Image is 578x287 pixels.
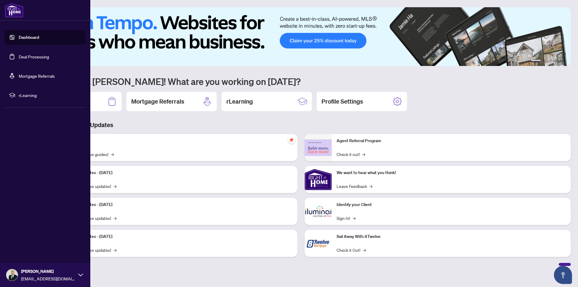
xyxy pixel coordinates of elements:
[531,60,541,62] button: 1
[113,215,117,221] span: →
[31,121,571,129] h3: Brokerage & Industry Updates
[113,247,117,253] span: →
[337,215,356,221] a: Sign In!→
[337,151,365,158] a: Check it out!→
[369,183,372,189] span: →
[63,170,293,176] p: Platform Updates - [DATE]
[337,247,366,253] a: Check it Out!→
[337,170,566,176] p: We want to hear what you think!
[553,60,555,62] button: 4
[562,60,565,62] button: 6
[226,97,253,106] h2: rLearning
[5,3,23,17] img: logo
[19,54,49,59] a: Deal Processing
[548,60,550,62] button: 3
[337,201,566,208] p: Identify your Client
[305,166,332,193] img: We want to hear what you think!
[322,97,363,106] h2: Profile Settings
[288,136,295,144] span: pushpin
[305,139,332,156] img: Agent Referral Program
[113,183,117,189] span: →
[111,151,114,158] span: →
[558,60,560,62] button: 5
[554,266,572,284] button: Open asap
[6,269,18,281] img: Profile Icon
[362,151,365,158] span: →
[353,215,356,221] span: →
[337,183,372,189] a: Leave Feedback→
[21,268,75,275] span: [PERSON_NAME]
[63,138,293,144] p: Self-Help
[131,97,184,106] h2: Mortgage Referrals
[31,76,571,87] h1: Welcome back [PERSON_NAME]! What are you working on [DATE]?
[63,201,293,208] p: Platform Updates - [DATE]
[543,60,545,62] button: 2
[31,7,571,66] img: Slide 0
[337,138,566,144] p: Agent Referral Program
[363,247,366,253] span: →
[19,35,39,40] a: Dashboard
[305,230,332,257] img: Sail Away With 8Twelve
[19,73,55,79] a: Mortgage Referrals
[305,198,332,225] img: Identify your Client
[63,233,293,240] p: Platform Updates - [DATE]
[21,275,75,282] span: [EMAIL_ADDRESS][DOMAIN_NAME]
[337,233,566,240] p: Sail Away With 8Twelve
[19,92,81,98] span: rLearning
